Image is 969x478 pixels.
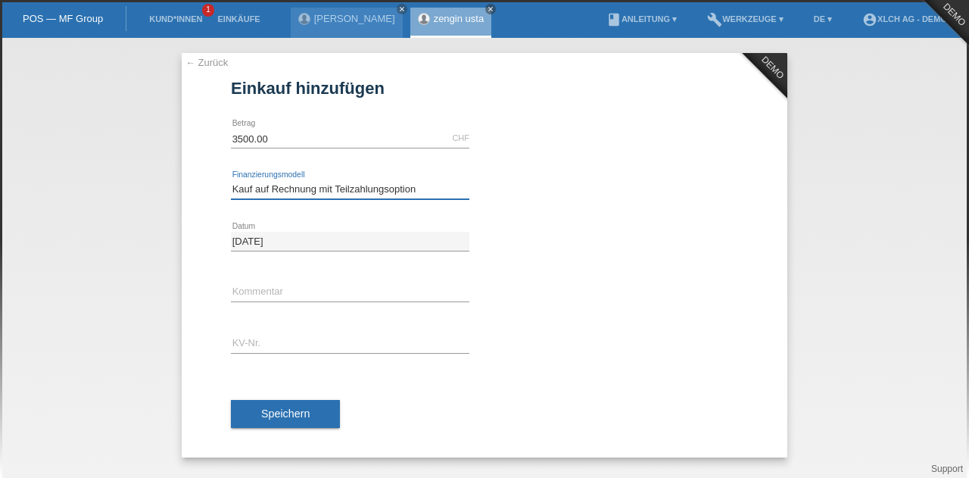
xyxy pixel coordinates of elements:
a: bookAnleitung ▾ [599,14,684,23]
i: close [398,5,406,13]
span: 1 [202,4,214,17]
a: DE ▾ [806,14,840,23]
i: close [487,5,494,13]
i: book [606,12,622,27]
a: Einkäufe [210,14,267,23]
a: account_circleXLCH AG - DEMO ▾ [855,14,961,23]
div: CHF [452,133,469,142]
a: zengin usta [434,13,484,24]
span: Speichern [261,408,310,420]
a: POS — MF Group [23,13,103,24]
i: build [707,12,722,27]
a: close [397,4,407,14]
a: Support [931,464,963,474]
a: ← Zurück [185,57,228,68]
button: Speichern [231,400,340,429]
a: buildWerkzeuge ▾ [699,14,791,23]
a: Kund*innen [142,14,210,23]
a: [PERSON_NAME] [314,13,395,24]
a: close [485,4,496,14]
i: account_circle [862,12,877,27]
h1: Einkauf hinzufügen [231,79,738,98]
